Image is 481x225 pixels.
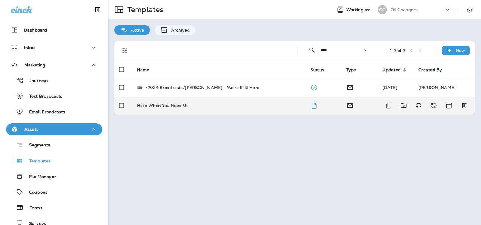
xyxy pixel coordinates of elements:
[306,44,318,56] button: Collapse Search
[413,100,425,112] button: Add tags
[128,28,144,32] p: Active
[6,201,102,214] button: Forms
[137,67,149,72] span: Name
[346,102,354,108] span: Email
[23,205,42,211] p: Forms
[23,190,47,196] p: Coupons
[346,7,372,12] span: Working as:
[391,7,418,12] p: Oil Changers
[398,100,410,112] button: Move to folder
[346,67,364,72] span: Type
[378,5,387,14] div: OC
[390,48,405,53] div: 1 - 2 of 2
[24,28,47,32] p: Dashboard
[125,5,163,14] p: Templates
[23,109,65,115] p: Email Broadcasts
[119,45,131,57] button: Filters
[382,67,401,72] span: Updated
[23,143,50,149] p: Segments
[89,4,106,16] button: Collapse Sidebar
[23,159,51,164] p: Templates
[168,28,190,32] p: Archived
[6,105,102,118] button: Email Broadcasts
[6,74,102,87] button: Journeys
[443,100,455,112] button: Archive
[6,59,102,71] button: Marketing
[418,67,442,72] span: Created By
[6,154,102,167] button: Templates
[310,102,318,108] span: Draft
[6,138,102,151] button: Segments
[382,67,409,72] span: Updated
[428,100,440,112] button: View Changelog
[346,67,356,72] span: Type
[382,85,397,90] span: Andrea Alcala
[6,123,102,135] button: Assets
[137,67,157,72] span: Name
[383,100,395,112] button: Duplicate
[310,67,332,72] span: Status
[23,94,62,100] p: Text Broadcasts
[346,84,354,90] span: Email
[6,186,102,198] button: Coupons
[23,78,48,84] p: Journeys
[23,174,56,180] p: File Manager
[24,45,35,50] p: Inbox
[6,90,102,102] button: Text Broadcasts
[24,127,38,132] p: Assets
[414,79,475,97] td: [PERSON_NAME]
[456,48,465,53] p: New
[146,85,259,91] p: /2024 Broadcasts/[PERSON_NAME] - We're Still Here
[458,100,470,112] button: Delete
[24,63,45,67] p: Marketing
[6,24,102,36] button: Dashboard
[137,103,188,108] p: Here When You Need Us
[6,170,102,183] button: File Manager
[6,42,102,54] button: Inbox
[418,67,450,72] span: Created By
[310,84,318,90] span: Published
[310,67,324,72] span: Status
[464,4,475,15] button: Settings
